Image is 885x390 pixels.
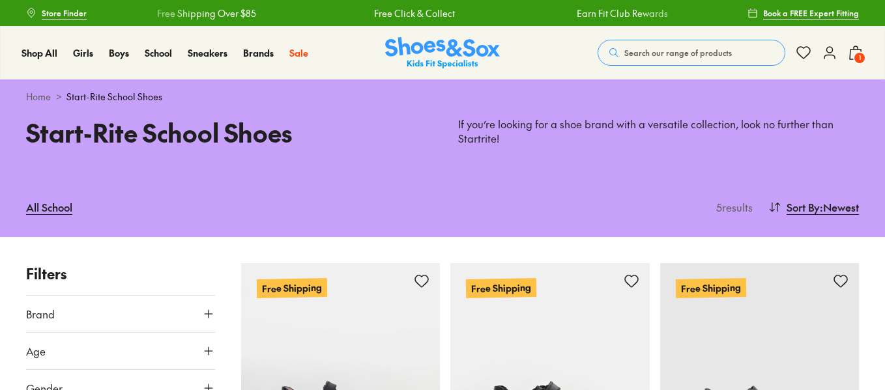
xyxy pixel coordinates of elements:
[289,46,308,60] a: Sale
[22,46,57,60] a: Shop All
[26,114,427,151] h1: Start-Rite School Shoes
[853,51,866,64] span: 1
[26,343,46,359] span: Age
[188,46,227,60] a: Sneakers
[768,193,859,221] button: Sort By:Newest
[26,263,215,285] p: Filters
[26,90,51,104] a: Home
[458,117,859,146] p: If you’re looking for a shoe brand with a versatile collection, look no further than Startrite!
[848,38,863,67] button: 1
[385,37,500,69] img: SNS_Logo_Responsive.svg
[26,90,859,104] div: >
[243,46,274,59] span: Brands
[466,278,536,298] p: Free Shipping
[289,46,308,59] span: Sale
[598,40,785,66] button: Search our range of products
[243,46,274,60] a: Brands
[109,46,129,60] a: Boys
[26,306,55,322] span: Brand
[73,46,93,59] span: Girls
[26,1,87,25] a: Store Finder
[624,47,732,59] span: Search our range of products
[22,46,57,59] span: Shop All
[675,278,746,298] p: Free Shipping
[188,46,227,59] span: Sneakers
[42,7,87,19] span: Store Finder
[66,90,162,104] span: Start-Rite School Shoes
[145,46,172,59] span: School
[26,296,215,332] button: Brand
[26,193,72,221] a: All School
[574,7,665,20] a: Earn Fit Club Rewards
[109,46,129,59] span: Boys
[154,7,253,20] a: Free Shipping Over $85
[763,7,859,19] span: Book a FREE Expert Fitting
[26,333,215,369] button: Age
[747,1,859,25] a: Book a FREE Expert Fitting
[145,46,172,60] a: School
[787,199,820,215] span: Sort By
[820,199,859,215] span: : Newest
[711,199,753,215] p: 5 results
[371,7,452,20] a: Free Click & Collect
[385,37,500,69] a: Shoes & Sox
[256,278,326,298] p: Free Shipping
[73,46,93,60] a: Girls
